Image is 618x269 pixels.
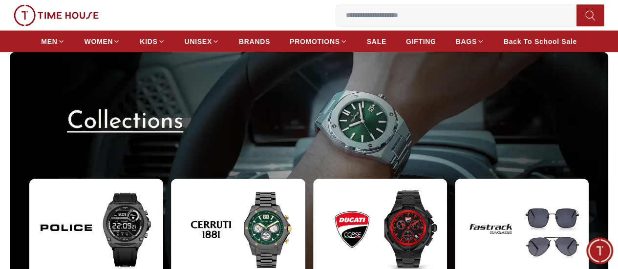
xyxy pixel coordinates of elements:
[586,237,613,264] div: Chat Widget
[367,36,386,46] span: SALE
[406,32,436,50] a: GIFTING
[140,36,157,46] span: KIDS
[504,32,577,50] a: Back To School Sale
[140,32,165,50] a: KIDS
[455,36,476,46] span: BAGS
[14,4,99,26] img: ...
[290,32,347,50] a: PROMOTIONS
[185,36,212,46] span: UNISEX
[85,32,121,50] a: WOMEN
[367,32,386,50] a: SALE
[406,36,436,46] span: GIFTING
[41,36,57,46] span: MEN
[185,32,219,50] a: UNISEX
[85,36,113,46] span: WOMEN
[455,32,484,50] a: BAGS
[239,36,270,46] span: BRANDS
[290,36,340,46] span: PROMOTIONS
[41,32,64,50] a: MEN
[239,32,270,50] a: BRANDS
[504,36,577,46] span: Back To School Sale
